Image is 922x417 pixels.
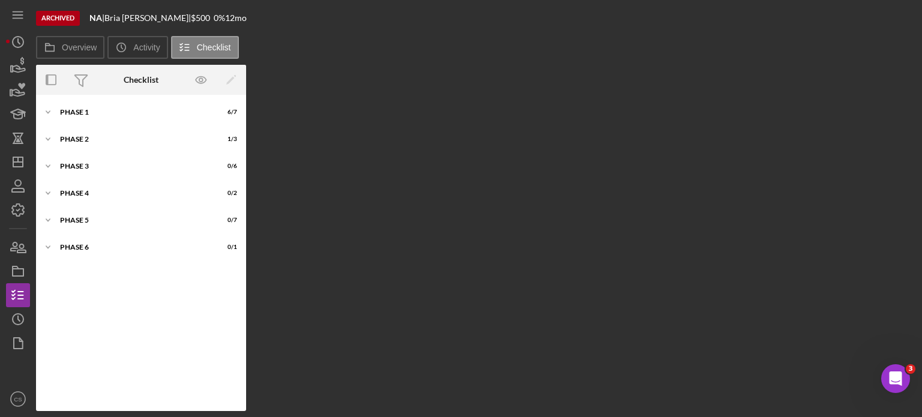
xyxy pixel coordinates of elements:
div: Phase 1 [60,109,207,116]
label: Checklist [197,43,231,52]
button: Activity [107,36,167,59]
text: CS [14,396,22,403]
div: 0 / 6 [215,163,237,170]
div: Phase 2 [60,136,207,143]
div: 0 / 2 [215,190,237,197]
b: NA [89,13,102,23]
div: Bria [PERSON_NAME] | [104,13,191,23]
div: | [89,13,104,23]
div: 0 % [214,13,225,23]
label: Activity [133,43,160,52]
div: Phase 5 [60,217,207,224]
button: Overview [36,36,104,59]
div: Checklist [124,75,158,85]
div: 12 mo [225,13,247,23]
div: Archived [36,11,80,26]
div: 1 / 3 [215,136,237,143]
div: 6 / 7 [215,109,237,116]
button: CS [6,387,30,411]
iframe: Intercom live chat [881,364,910,393]
div: Phase 4 [60,190,207,197]
div: $500 [191,13,214,23]
div: Phase 3 [60,163,207,170]
div: Phase 6 [60,244,207,251]
button: Checklist [171,36,239,59]
div: 0 / 7 [215,217,237,224]
div: 0 / 1 [215,244,237,251]
span: 3 [906,364,915,374]
label: Overview [62,43,97,52]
